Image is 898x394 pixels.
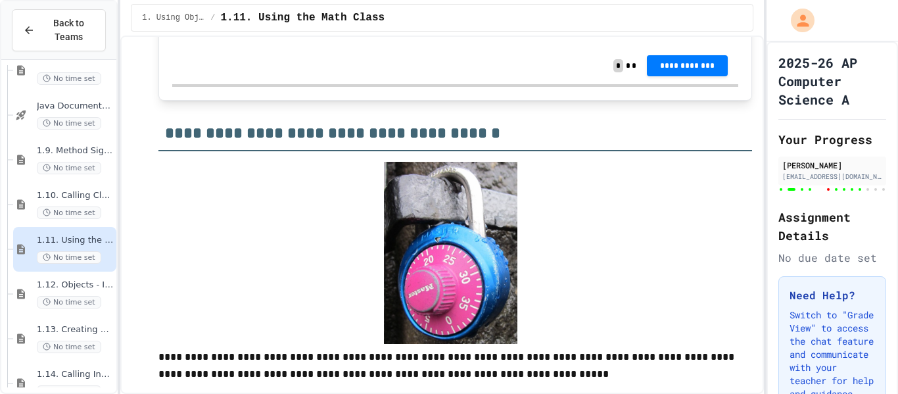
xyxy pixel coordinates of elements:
h1: 2025-26 AP Computer Science A [778,53,886,109]
span: No time set [37,296,101,308]
span: Java Documentation with Comments - Topic 1.8 [37,101,114,112]
span: No time set [37,117,101,130]
div: [EMAIL_ADDRESS][DOMAIN_NAME] [782,172,882,182]
span: 1. Using Objects and Methods [142,12,205,23]
div: No due date set [778,250,886,266]
h2: Your Progress [778,130,886,149]
span: / [210,12,215,23]
span: 1.14. Calling Instance Methods [37,369,114,380]
span: 1.10. Calling Class Methods [37,190,114,201]
button: Back to Teams [12,9,106,51]
span: No time set [37,207,101,219]
h2: Assignment Details [778,208,886,245]
span: Back to Teams [43,16,95,44]
span: No time set [37,72,101,85]
h3: Need Help? [790,287,875,303]
div: [PERSON_NAME] [782,159,882,171]
span: 1.11. Using the Math Class [37,235,114,246]
span: 1.13. Creating and Initializing Objects: Constructors [37,324,114,335]
span: 1.12. Objects - Instances of Classes [37,280,114,291]
span: No time set [37,341,101,353]
span: 1.11. Using the Math Class [220,10,385,26]
div: My Account [777,5,818,36]
span: No time set [37,162,101,174]
span: 1.9. Method Signatures [37,145,114,157]
span: No time set [37,251,101,264]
